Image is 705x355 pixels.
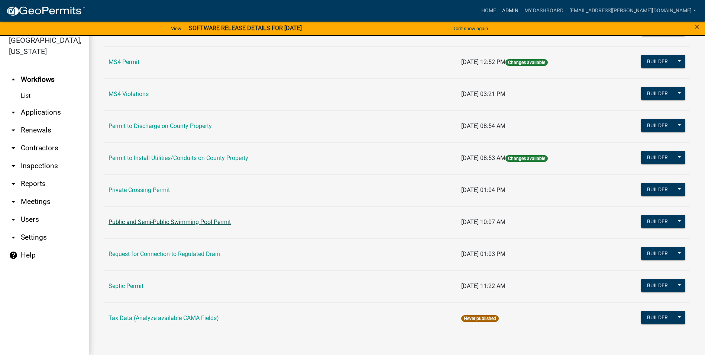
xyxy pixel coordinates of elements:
[9,197,18,206] i: arrow_drop_down
[521,4,566,18] a: My Dashboard
[461,122,505,129] span: [DATE] 08:54 AM
[9,144,18,153] i: arrow_drop_down
[505,155,548,162] span: Changes available
[641,183,674,196] button: Builder
[109,314,219,322] a: Tax Data (Analyze available CAMA Fields)
[499,4,521,18] a: Admin
[641,55,674,68] button: Builder
[9,126,18,135] i: arrow_drop_down
[109,154,248,161] a: Permit to Install Utilities/Conduits on County Property
[109,282,143,290] a: Septic Permit
[189,25,302,32] strong: SOFTWARE RELEASE DETAILS FOR [DATE]
[109,250,220,258] a: Request for Connection to Regulated Drain
[461,186,505,194] span: [DATE] 01:04 PM
[109,186,170,194] a: Private Crossing Permit
[9,215,18,224] i: arrow_drop_down
[641,119,674,132] button: Builder
[641,247,674,260] button: Builder
[641,215,674,228] button: Builder
[109,58,139,65] a: MS4 Permit
[505,59,548,66] span: Changes available
[109,122,212,129] a: Permit to Discharge on County Property
[461,90,505,97] span: [DATE] 03:21 PM
[461,282,505,290] span: [DATE] 11:22 AM
[9,233,18,242] i: arrow_drop_down
[461,250,505,258] span: [DATE] 01:03 PM
[109,90,149,97] a: MS4 Violations
[641,151,674,164] button: Builder
[641,311,674,324] button: Builder
[9,108,18,117] i: arrow_drop_down
[566,4,699,18] a: [EMAIL_ADDRESS][PERSON_NAME][DOMAIN_NAME]
[641,87,674,100] button: Builder
[109,218,231,226] a: Public and Semi-Public Swimming Pool Permit
[9,161,18,170] i: arrow_drop_down
[9,179,18,188] i: arrow_drop_down
[461,58,505,65] span: [DATE] 12:52 PM
[695,22,699,31] button: Close
[449,22,491,35] button: Don't show again
[461,315,499,322] span: Never published
[461,218,505,226] span: [DATE] 10:07 AM
[168,22,184,35] a: View
[478,4,499,18] a: Home
[641,279,674,292] button: Builder
[9,75,18,84] i: arrow_drop_up
[461,154,505,161] span: [DATE] 08:53 AM
[9,251,18,260] i: help
[695,22,699,32] span: ×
